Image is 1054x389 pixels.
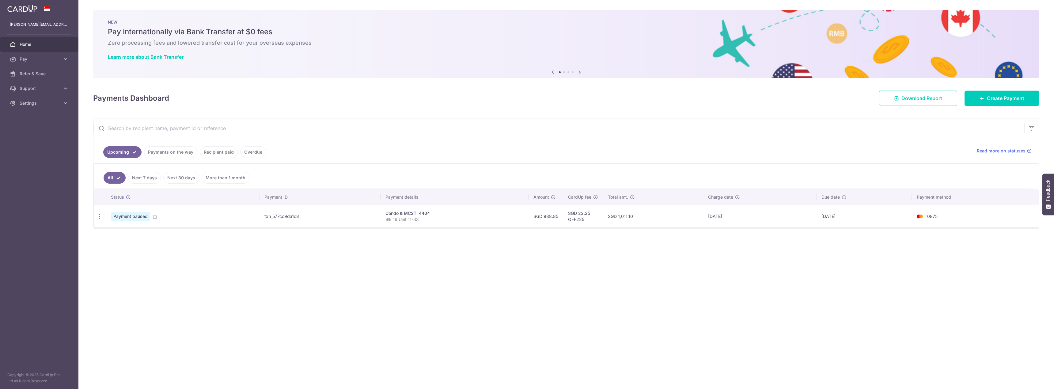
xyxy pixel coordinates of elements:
[703,205,817,227] td: [DATE]
[965,91,1039,106] a: Create Payment
[568,194,591,200] span: CardUp fee
[111,212,150,221] span: Payment paused
[260,205,381,227] td: txn_577cc9da1c8
[533,194,549,200] span: Amount
[93,93,169,104] h4: Payments Dashboard
[7,5,37,12] img: CardUp
[385,216,523,223] p: Blk 16 Unit 11-33
[20,56,60,62] span: Pay
[879,91,957,106] a: Download Report
[381,189,528,205] th: Payment details
[987,95,1024,102] span: Create Payment
[104,172,126,184] a: All
[817,205,912,227] td: [DATE]
[1015,371,1048,386] iframe: Opens a widget where you can find more information
[260,189,381,205] th: Payment ID
[563,205,603,227] td: SGD 22.25 OFF225
[901,95,942,102] span: Download Report
[200,146,238,158] a: Recipient paid
[1045,180,1051,201] span: Feedback
[708,194,733,200] span: Charge date
[108,54,184,60] a: Learn more about Bank Transfer
[20,100,60,106] span: Settings
[20,85,60,92] span: Support
[144,146,197,158] a: Payments on the way
[608,194,628,200] span: Total amt.
[163,172,199,184] a: Next 30 days
[821,194,840,200] span: Due date
[927,214,938,219] span: 0875
[1042,174,1054,215] button: Feedback - Show survey
[103,146,142,158] a: Upcoming
[108,20,1025,24] p: NEW
[20,71,60,77] span: Refer & Save
[93,118,1024,138] input: Search by recipient name, payment id or reference
[20,41,60,47] span: Home
[529,205,563,227] td: SGD 988.85
[111,194,124,200] span: Status
[10,21,69,28] p: [PERSON_NAME][EMAIL_ADDRESS][PERSON_NAME][DOMAIN_NAME]
[240,146,266,158] a: Overdue
[108,27,1025,37] h5: Pay internationally via Bank Transfer at $0 fees
[108,39,1025,47] h6: Zero processing fees and lowered transfer cost for your overseas expenses
[202,172,249,184] a: More than 1 month
[977,148,1026,154] span: Read more on statuses
[603,205,703,227] td: SGD 1,011.10
[977,148,1032,154] a: Read more on statuses
[93,10,1039,78] img: Bank transfer banner
[128,172,161,184] a: Next 7 days
[914,213,926,220] img: Bank Card
[385,210,523,216] div: Condo & MCST. 4404
[912,189,1039,205] th: Payment method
